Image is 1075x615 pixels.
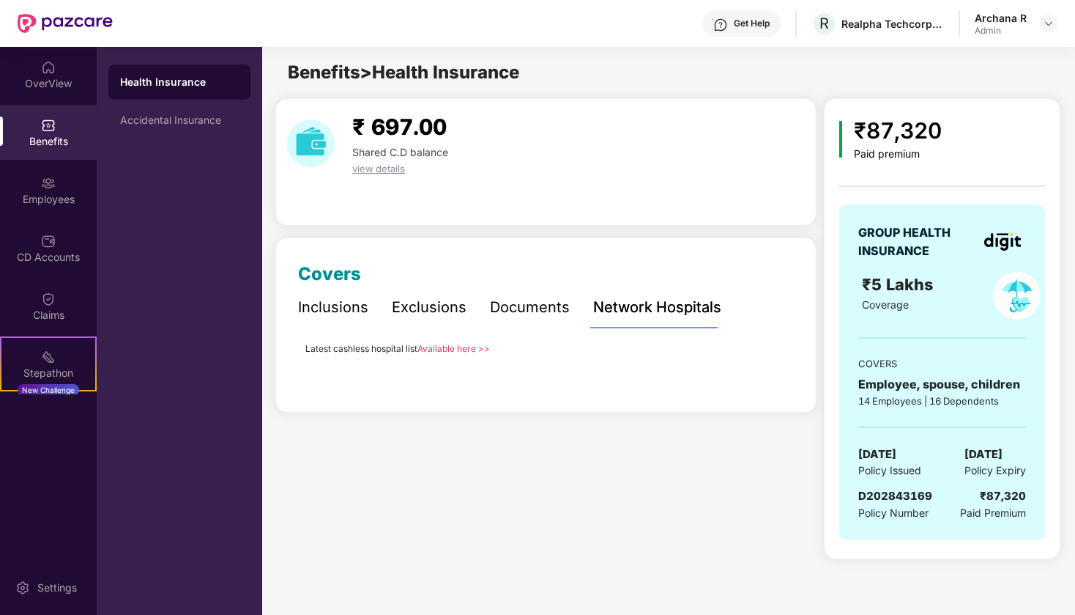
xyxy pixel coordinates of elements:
[352,163,405,174] span: view details
[975,25,1027,37] div: Admin
[858,375,1026,394] div: Employee, spouse, children
[352,114,447,140] span: ₹ 697.00
[298,296,368,319] div: Inclusions
[858,224,979,260] div: GROUP HEALTH INSURANCE
[854,148,942,161] div: Paid premium
[15,581,30,595] img: svg+xml;base64,PHN2ZyBpZD0iU2V0dGluZy0yMHgyMCIgeG1sbnM9Imh0dHA6Ly93d3cudzMub3JnLzIwMDAvc3ZnIiB3aW...
[287,119,335,167] img: download
[858,489,932,503] span: D202843169
[854,114,942,148] div: ₹87,320
[862,298,909,311] span: Coverage
[490,296,570,319] div: Documents
[33,581,81,595] div: Settings
[41,292,56,306] img: svg+xml;base64,PHN2ZyBpZD0iQ2xhaW0iIHhtbG5zPSJodHRwOi8vd3d3LnczLm9yZy8yMDAwL3N2ZyIgd2lkdGg9IjIwIi...
[713,18,728,32] img: svg+xml;base64,PHN2ZyBpZD0iSGVscC0zMngzMiIgeG1sbnM9Imh0dHA6Ly93d3cudzMub3JnLzIwMDAvc3ZnIiB3aWR0aD...
[288,62,519,83] span: Benefits > Health Insurance
[352,146,448,158] span: Shared C.D balance
[41,60,56,75] img: svg+xml;base64,PHN2ZyBpZD0iSG9tZSIgeG1sbnM9Imh0dHA6Ly93d3cudzMub3JnLzIwMDAvc3ZnIiB3aWR0aD0iMjAiIG...
[839,121,843,158] img: icon
[734,18,770,29] div: Get Help
[960,505,1026,521] span: Paid Premium
[18,384,79,396] div: New Challenge
[841,17,944,31] div: Realpha Techcorp Private Limited
[964,463,1026,479] span: Policy Expiry
[858,463,921,479] span: Policy Issued
[984,232,1021,251] img: insurerLogo
[18,14,113,33] img: New Pazcare Logo
[417,343,490,354] a: Available here >>
[41,176,56,191] img: svg+xml;base64,PHN2ZyBpZD0iRW1wbG95ZWVzIiB4bWxucz0iaHR0cDovL3d3dy53My5vcmcvMjAwMC9zdmciIHdpZHRoPS...
[862,275,937,294] span: ₹5 Lakhs
[41,118,56,133] img: svg+xml;base64,PHN2ZyBpZD0iQmVuZWZpdHMiIHhtbG5zPSJodHRwOi8vd3d3LnczLm9yZy8yMDAwL3N2ZyIgd2lkdGg9Ij...
[858,394,1026,408] div: 14 Employees | 16 Dependents
[41,234,56,248] img: svg+xml;base64,PHN2ZyBpZD0iQ0RfQWNjb3VudHMiIGRhdGEtbmFtZT0iQ0QgQWNjb3VudHMiIHhtbG5zPSJodHRwOi8vd3...
[858,507,929,519] span: Policy Number
[120,75,239,89] div: Health Insurance
[593,296,721,319] div: Network Hospitals
[305,343,417,354] span: Latest cashless hospital list
[858,446,896,463] span: [DATE]
[120,114,239,126] div: Accidental Insurance
[858,356,1026,371] div: COVERS
[993,272,1041,320] img: policyIcon
[964,446,1003,463] span: [DATE]
[1,366,95,380] div: Stepathon
[298,263,361,284] span: Covers
[980,487,1026,505] div: ₹87,320
[975,11,1027,25] div: Archana R
[392,296,466,319] div: Exclusions
[819,15,829,32] span: R
[1043,18,1054,29] img: svg+xml;base64,PHN2ZyBpZD0iRHJvcGRvd24tMzJ4MzIiIHhtbG5zPSJodHRwOi8vd3d3LnczLm9yZy8yMDAwL3N2ZyIgd2...
[41,350,56,364] img: svg+xml;base64,PHN2ZyB4bWxucz0iaHR0cDovL3d3dy53My5vcmcvMjAwMC9zdmciIHdpZHRoPSIyMSIgaGVpZ2h0PSIyMC...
